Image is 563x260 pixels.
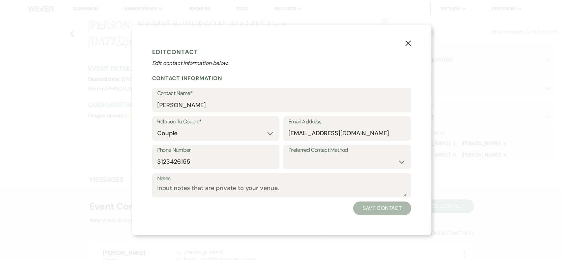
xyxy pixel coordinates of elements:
label: Preferred Contact Method [288,145,406,155]
p: Edit contact information below. [152,59,411,67]
label: Relation To Couple* [157,117,275,127]
label: Notes [157,174,406,184]
label: Email Address [288,117,406,127]
h1: Edit Contact [152,47,411,57]
h2: Contact Information [152,75,411,82]
button: Save Contact [353,202,411,215]
label: Contact Name* [157,89,406,98]
input: First and Last Name [157,98,406,112]
label: Phone Number [157,145,275,155]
